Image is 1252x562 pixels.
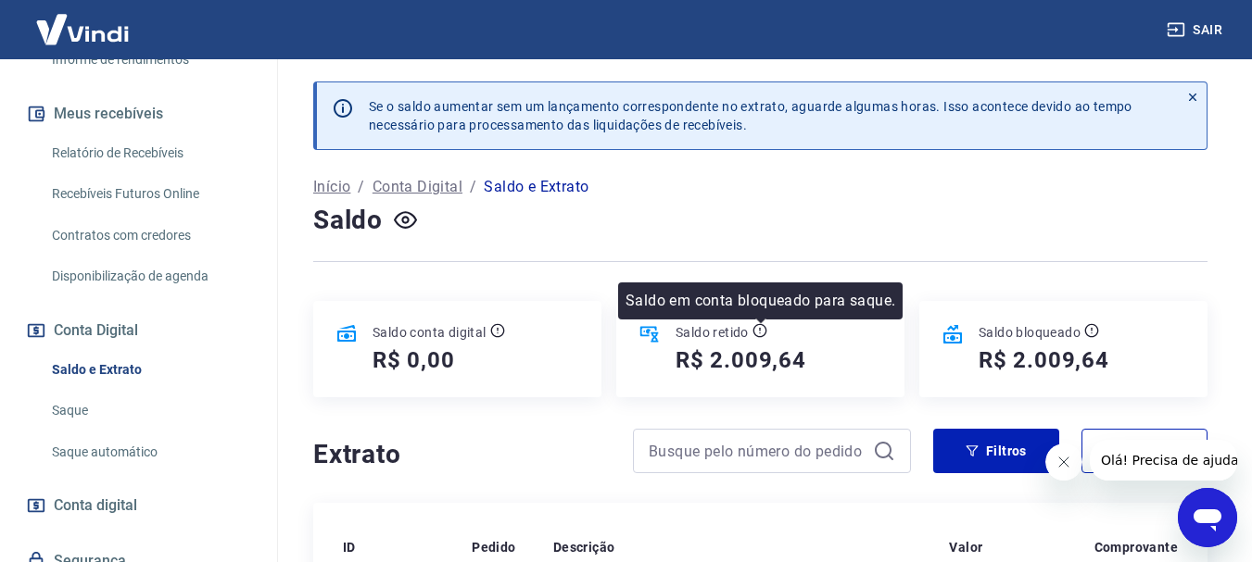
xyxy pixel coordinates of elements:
a: Conta Digital [373,176,462,198]
p: Saldo bloqueado [979,323,1081,342]
p: Saldo retido [676,323,749,342]
a: Informe de rendimentos [44,41,255,79]
a: Conta digital [22,485,255,526]
p: Se o saldo aumentar sem um lançamento correspondente no extrato, aguarde algumas horas. Isso acon... [369,97,1132,134]
a: Relatório de Recebíveis [44,134,255,172]
p: Descrição [553,538,615,556]
input: Busque pelo número do pedido [649,437,866,465]
button: Meus recebíveis [22,94,255,134]
h5: R$ 0,00 [373,345,455,375]
p: Valor [949,538,982,556]
p: Saldo e Extrato [484,176,588,198]
iframe: Botão para abrir a janela de mensagens [1178,488,1237,547]
h5: R$ 2.009,64 [979,345,1109,375]
p: / [470,176,476,198]
p: Comprovante [1094,538,1178,556]
a: Contratos com credores [44,217,255,255]
h4: Extrato [313,436,611,473]
span: Olá! Precisa de ajuda? [11,13,156,28]
h4: Saldo [313,202,383,239]
p: Pedido [472,538,515,556]
iframe: Fechar mensagem [1045,443,1082,481]
button: Filtros [933,429,1059,473]
button: Exportar [1081,429,1208,473]
p: ID [343,538,356,556]
p: Saldo em conta bloqueado para saque. [626,290,895,312]
iframe: Mensagem da empresa [1090,440,1237,481]
p: / [358,176,364,198]
button: Sair [1163,13,1230,47]
a: Saldo e Extrato [44,351,255,389]
a: Saque automático [44,433,255,471]
a: Recebíveis Futuros Online [44,175,255,213]
img: Vindi [22,1,143,57]
a: Saque [44,392,255,430]
h5: R$ 2.009,64 [676,345,806,375]
p: Saldo conta digital [373,323,487,342]
a: Disponibilização de agenda [44,257,255,295]
span: Conta digital [54,493,137,518]
a: Início [313,176,350,198]
button: Conta Digital [22,310,255,351]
